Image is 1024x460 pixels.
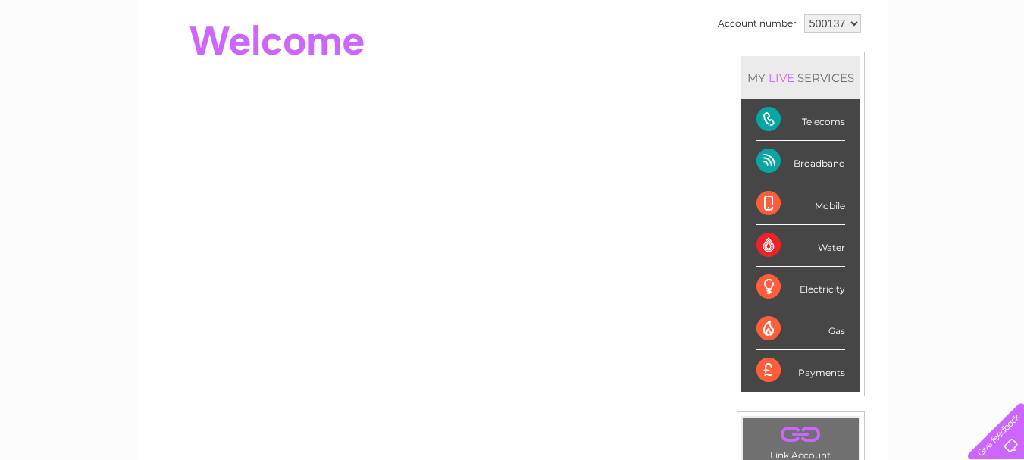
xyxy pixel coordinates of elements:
div: MY SERVICES [741,56,860,99]
a: Telecoms [838,64,883,76]
div: Payments [756,350,845,391]
img: logo.png [36,39,113,86]
div: Telecoms [756,99,845,141]
a: 0333 014 3131 [738,8,843,27]
a: Contact [923,64,960,76]
a: Energy [795,64,828,76]
div: Water [756,225,845,267]
div: Electricity [756,267,845,308]
a: Blog [892,64,914,76]
a: Water [757,64,786,76]
div: Broadband [756,141,845,183]
a: . [747,421,855,448]
div: Clear Business is a trading name of Verastar Limited (registered in [GEOGRAPHIC_DATA] No. 3667643... [155,8,871,74]
div: LIVE [766,70,797,85]
td: Account number [714,11,800,36]
div: Mobile [756,183,845,225]
a: Log out [974,64,1010,76]
div: Gas [756,308,845,350]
